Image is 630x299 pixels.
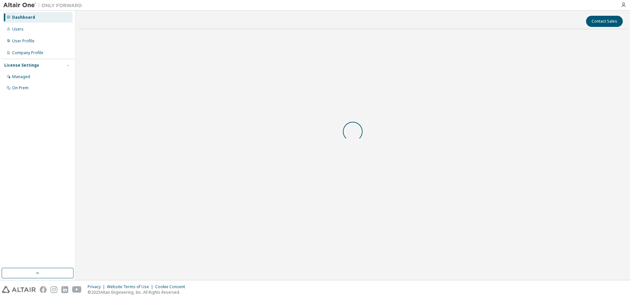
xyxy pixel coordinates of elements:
div: Users [12,27,24,32]
img: Altair One [3,2,85,9]
div: License Settings [4,63,39,68]
div: Managed [12,74,30,79]
img: facebook.svg [40,286,47,293]
div: Company Profile [12,50,43,55]
button: Contact Sales [586,16,623,27]
div: Privacy [88,284,107,289]
img: youtube.svg [72,286,82,293]
div: Dashboard [12,15,35,20]
div: User Profile [12,38,34,44]
div: On Prem [12,85,29,91]
img: altair_logo.svg [2,286,36,293]
div: Cookie Consent [155,284,189,289]
img: linkedin.svg [61,286,68,293]
div: Website Terms of Use [107,284,155,289]
p: © 2025 Altair Engineering, Inc. All Rights Reserved. [88,289,189,295]
img: instagram.svg [51,286,57,293]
